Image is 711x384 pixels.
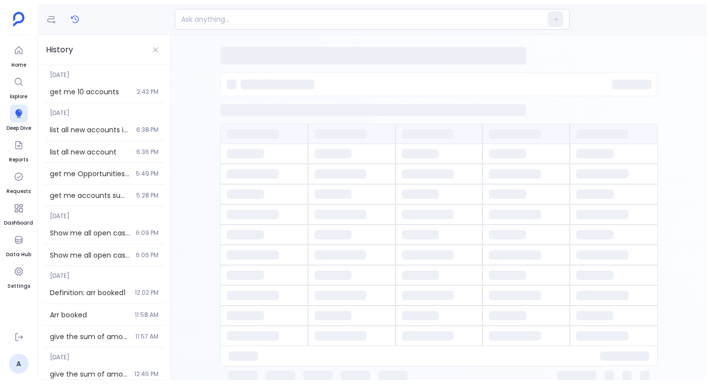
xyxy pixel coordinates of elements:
a: Reports [9,136,28,164]
span: list all new accounts in last 1 year [50,125,130,135]
a: Explore [10,73,28,101]
span: get me 10 accounts [50,87,131,97]
button: History [67,11,83,27]
img: petavue logo [13,12,25,27]
span: Dashboard [4,219,33,227]
span: Data Hub [6,251,31,259]
span: 12:02 PM [135,289,158,297]
span: give the sum of amount for the opportunities that are created in the last year of july. [50,369,128,379]
span: 11:58 AM [135,311,158,319]
span: Deep Dive [6,124,31,132]
a: Home [10,41,28,69]
span: [DATE] [44,206,164,220]
a: A [9,354,29,374]
a: Deep Dive [6,105,31,132]
a: Data Hub [6,231,31,259]
span: Explore [10,93,28,101]
span: 6:09 PM [136,229,158,237]
span: 2:42 PM [137,88,158,96]
span: 6:36 PM [136,148,158,156]
span: 5:49 PM [136,170,158,178]
span: 6:06 PM [136,251,158,259]
span: [DATE] [44,347,164,361]
span: get me accounts summary [50,191,130,200]
h3: History [46,43,73,56]
span: [DATE] [44,65,164,79]
span: Definition: arr booked1 [50,288,129,298]
span: [DATE] [44,103,164,117]
span: 5:28 PM [136,192,158,199]
span: 12:45 PM [134,370,158,378]
span: get me Opportunities Summary [50,169,130,179]
span: [DATE] [44,266,164,280]
a: Dashboard [4,199,33,227]
span: Show me all open cases in the last 5 quarters [50,228,130,238]
span: Home [10,61,28,69]
span: list all new account [50,147,130,157]
span: Reports [9,156,28,164]
span: Settings [7,282,30,290]
a: Settings [7,263,30,290]
button: Definitions [43,11,59,27]
span: Requests [6,188,31,195]
span: 11:57 AM [135,333,158,341]
a: Requests [6,168,31,195]
span: 6:38 PM [136,126,158,134]
span: give the sum of amount for the opportunities that are created in the last year of july. [50,332,129,342]
span: Show me all open cases in the last 5 quarters [50,250,130,260]
span: Arr booked [50,310,129,320]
